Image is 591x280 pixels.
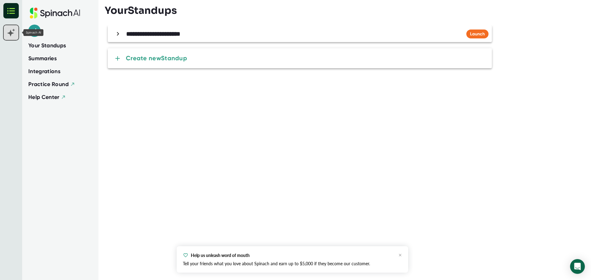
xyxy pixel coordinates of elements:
span: Practice Round [28,81,69,88]
span: Help Center [28,94,59,101]
button: Integrations [28,67,60,76]
span: Launch [470,31,485,37]
button: Launch [466,30,488,38]
h3: Your Standup s [105,5,177,16]
b: Create new Standup [126,54,187,62]
button: Summaries [28,54,57,63]
button: Your Standups [28,41,66,50]
span: d [28,25,41,37]
div: Open Intercom Messenger [570,259,585,274]
button: Help Center [28,93,66,101]
button: Practice Round [28,80,75,89]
